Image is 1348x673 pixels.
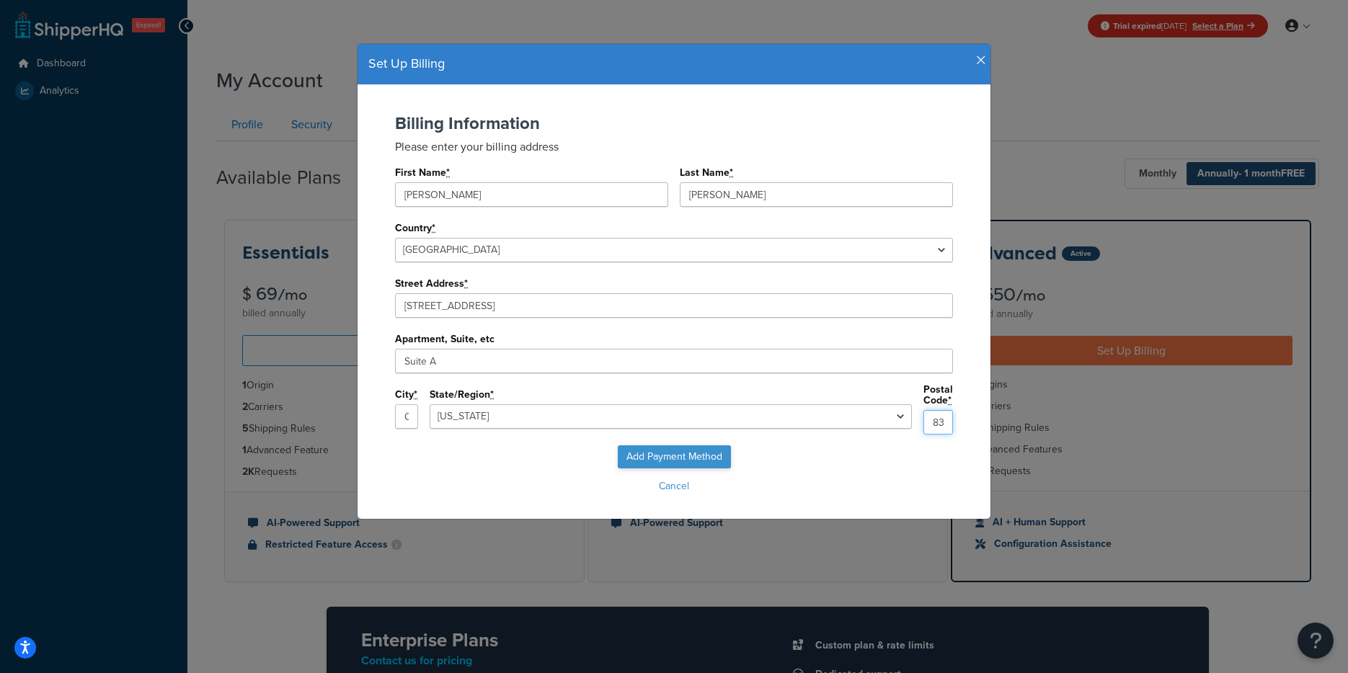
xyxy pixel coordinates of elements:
label: State/Region [430,389,495,401]
label: Last Name [680,167,734,179]
button: Cancel [372,476,976,497]
label: Postal Code [923,384,953,406]
abbr: required [464,276,468,291]
input: Enter a location [395,293,953,318]
p: Please enter your billing address [395,138,953,155]
abbr: required [730,165,733,180]
label: First Name [395,167,451,179]
label: Country [395,223,436,234]
label: Apartment, Suite, etc [395,334,495,344]
h4: Set Up Billing [368,55,980,73]
input: Add Payment Method [618,445,731,468]
h2: Billing Information [395,114,953,133]
abbr: required [490,387,494,402]
label: Street Address [395,278,469,290]
abbr: required [432,220,435,236]
abbr: required [414,387,417,402]
abbr: required [446,165,450,180]
label: City [395,389,418,401]
abbr: required [948,393,952,408]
